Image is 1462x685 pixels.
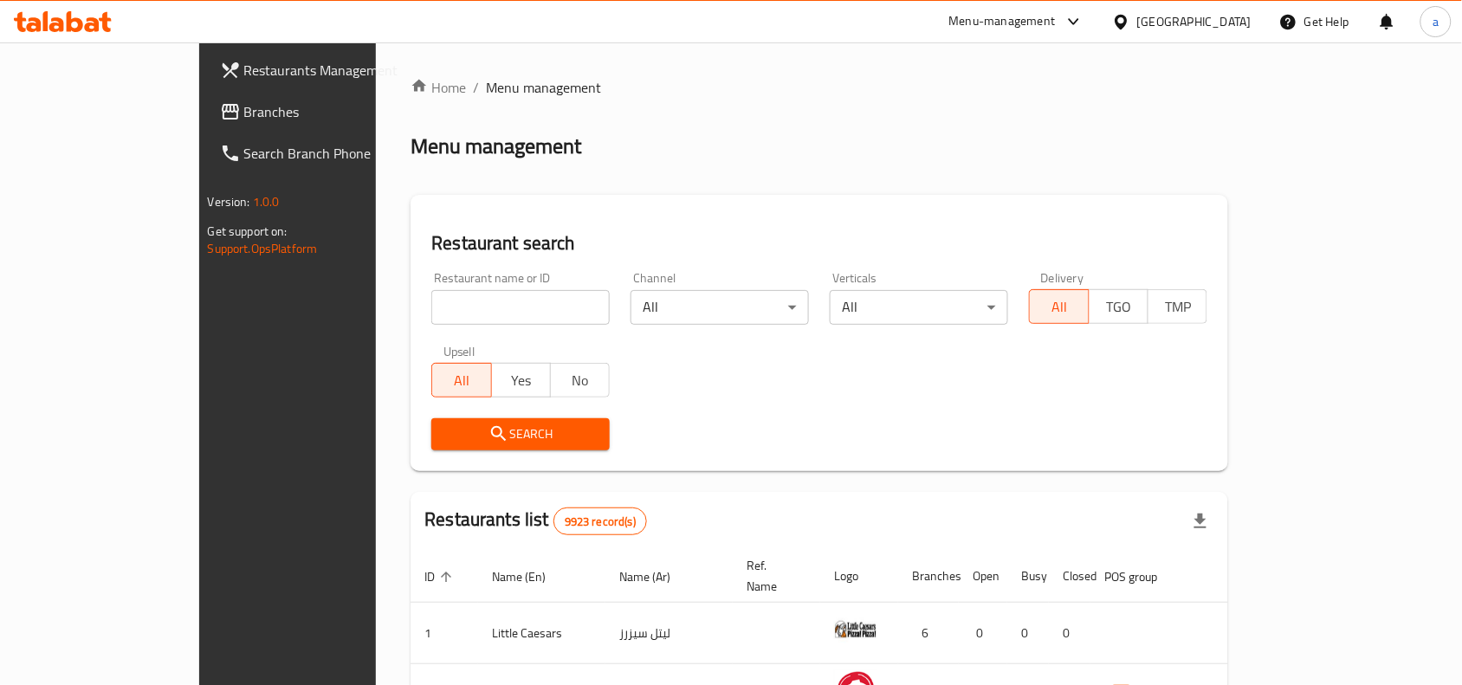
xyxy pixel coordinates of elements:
[208,237,318,260] a: Support.OpsPlatform
[631,290,809,325] div: All
[830,290,1008,325] div: All
[1433,12,1439,31] span: a
[206,132,443,174] a: Search Branch Phone
[1104,566,1180,587] span: POS group
[1029,289,1089,324] button: All
[253,191,280,213] span: 1.0.0
[554,514,646,530] span: 9923 record(s)
[553,507,647,535] div: Total records count
[1137,12,1252,31] div: [GEOGRAPHIC_DATA]
[558,368,603,393] span: No
[439,368,484,393] span: All
[834,608,877,651] img: Little Caesars
[445,423,596,445] span: Search
[1155,294,1200,320] span: TMP
[550,363,610,397] button: No
[747,555,799,597] span: Ref. Name
[424,507,647,535] h2: Restaurants list
[1089,289,1148,324] button: TGO
[244,60,430,81] span: Restaurants Management
[605,603,733,664] td: ليتل سيزرز
[208,220,288,242] span: Get support on:
[431,418,610,450] button: Search
[244,101,430,122] span: Branches
[206,91,443,132] a: Branches
[1007,603,1049,664] td: 0
[1096,294,1142,320] span: TGO
[411,132,581,160] h2: Menu management
[1049,550,1090,603] th: Closed
[898,603,959,664] td: 6
[244,143,430,164] span: Search Branch Phone
[208,191,250,213] span: Version:
[949,11,1056,32] div: Menu-management
[1049,603,1090,664] td: 0
[959,550,1007,603] th: Open
[1041,272,1084,284] label: Delivery
[492,566,568,587] span: Name (En)
[431,290,610,325] input: Search for restaurant name or ID..
[491,363,551,397] button: Yes
[424,566,457,587] span: ID
[443,346,475,358] label: Upsell
[1007,550,1049,603] th: Busy
[820,550,898,603] th: Logo
[499,368,544,393] span: Yes
[1037,294,1082,320] span: All
[431,363,491,397] button: All
[478,603,605,664] td: Little Caesars
[206,49,443,91] a: Restaurants Management
[431,230,1207,256] h2: Restaurant search
[1180,501,1221,542] div: Export file
[473,77,479,98] li: /
[898,550,959,603] th: Branches
[411,77,1228,98] nav: breadcrumb
[619,566,693,587] span: Name (Ar)
[1148,289,1207,324] button: TMP
[486,77,601,98] span: Menu management
[411,603,478,664] td: 1
[959,603,1007,664] td: 0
